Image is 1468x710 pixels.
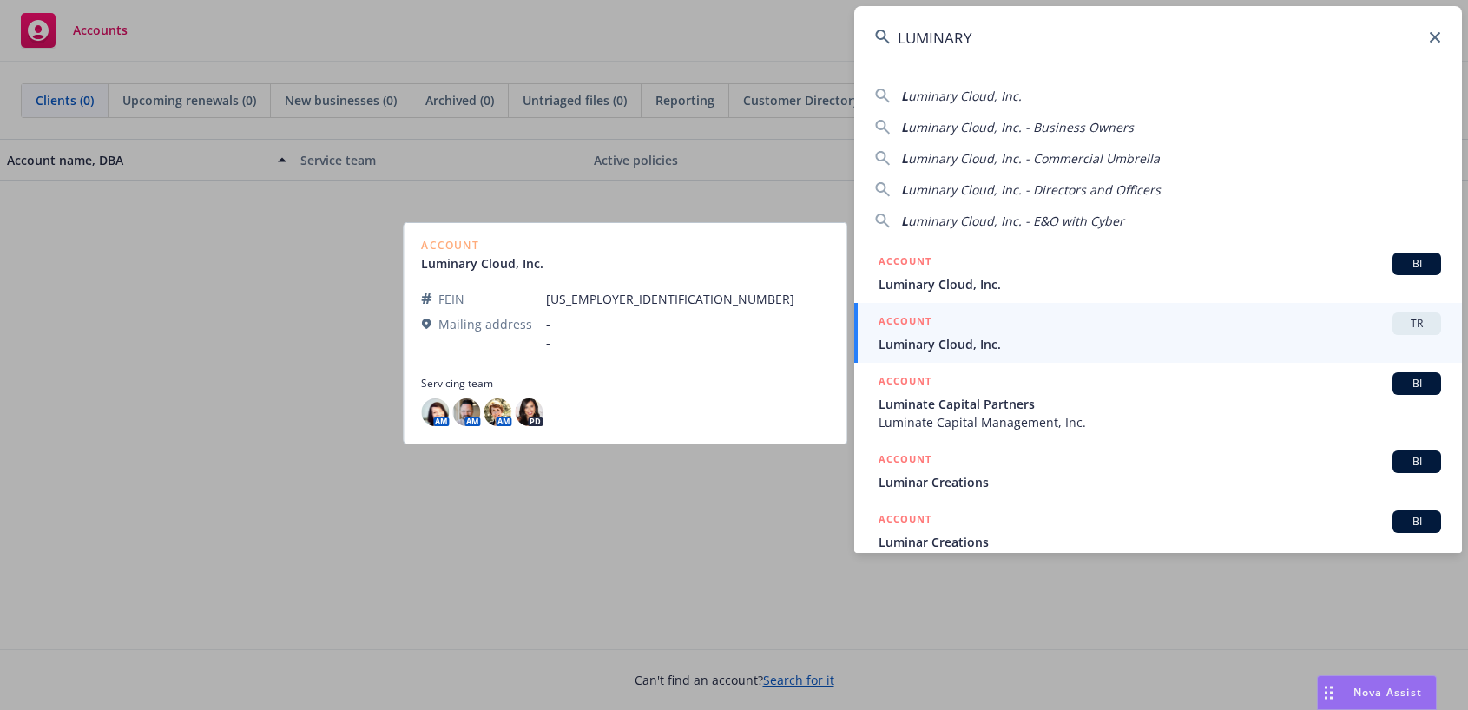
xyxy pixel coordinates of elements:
[901,119,908,135] span: L
[1399,256,1434,272] span: BI
[854,303,1462,363] a: ACCOUNTTRLuminary Cloud, Inc.
[854,6,1462,69] input: Search...
[1318,676,1340,709] div: Drag to move
[879,275,1441,293] span: Luminary Cloud, Inc.
[879,395,1441,413] span: Luminate Capital Partners
[879,533,1441,551] span: Luminar Creations
[854,501,1462,561] a: ACCOUNTBILuminar Creations
[879,372,931,393] h5: ACCOUNT
[1399,376,1434,391] span: BI
[908,150,1160,167] span: uminary Cloud, Inc. - Commercial Umbrella
[879,335,1441,353] span: Luminary Cloud, Inc.
[879,312,931,333] h5: ACCOUNT
[879,510,931,531] h5: ACCOUNT
[879,413,1441,431] span: Luminate Capital Management, Inc.
[854,441,1462,501] a: ACCOUNTBILuminar Creations
[879,253,931,273] h5: ACCOUNT
[1353,685,1422,700] span: Nova Assist
[1317,675,1437,710] button: Nova Assist
[901,150,908,167] span: L
[879,473,1441,491] span: Luminar Creations
[854,243,1462,303] a: ACCOUNTBILuminary Cloud, Inc.
[901,88,908,104] span: L
[901,181,908,198] span: L
[1399,316,1434,332] span: TR
[908,213,1124,229] span: uminary Cloud, Inc. - E&O with Cyber
[908,88,1022,104] span: uminary Cloud, Inc.
[908,119,1134,135] span: uminary Cloud, Inc. - Business Owners
[879,450,931,471] h5: ACCOUNT
[1399,454,1434,470] span: BI
[1399,514,1434,529] span: BI
[901,213,908,229] span: L
[854,363,1462,441] a: ACCOUNTBILuminate Capital PartnersLuminate Capital Management, Inc.
[908,181,1161,198] span: uminary Cloud, Inc. - Directors and Officers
